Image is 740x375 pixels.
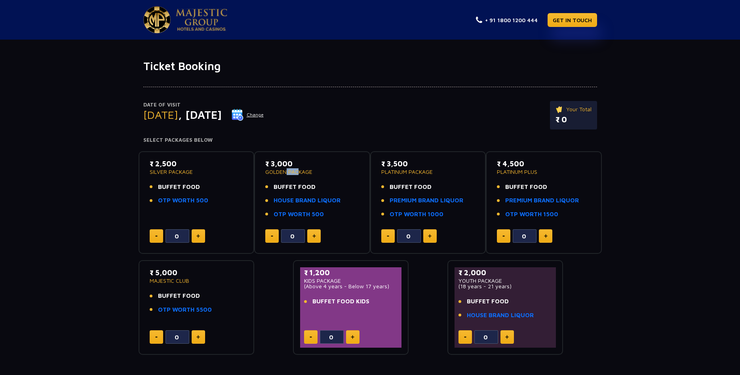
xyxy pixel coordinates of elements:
[458,284,552,289] p: (18 years - 21 years)
[467,311,534,320] a: HOUSE BRAND LIQUOR
[464,337,466,338] img: minus
[505,183,547,192] span: BUFFET FOOD
[143,108,178,121] span: [DATE]
[312,297,369,306] span: BUFFET FOOD KIDS
[158,183,200,192] span: BUFFET FOOD
[155,337,158,338] img: minus
[158,196,208,205] a: OTP WORTH 500
[178,108,222,121] span: , [DATE]
[505,210,558,219] a: OTP WORTH 1500
[274,183,316,192] span: BUFFET FOOD
[467,297,509,306] span: BUFFET FOOD
[150,169,243,175] p: SILVER PACKAGE
[458,278,552,284] p: YOUTH PACKAGE
[555,105,592,114] p: Your Total
[274,210,324,219] a: OTP WORTH 500
[310,337,312,338] img: minus
[458,267,552,278] p: ₹ 2,000
[476,16,538,24] a: + 91 1800 1200 444
[390,183,432,192] span: BUFFET FOOD
[196,335,200,339] img: plus
[505,335,509,339] img: plus
[351,335,354,339] img: plus
[143,59,597,73] h1: Ticket Booking
[428,234,432,238] img: plus
[155,236,158,237] img: minus
[158,305,212,314] a: OTP WORTH 5500
[231,109,264,121] button: Change
[158,291,200,301] span: BUFFET FOOD
[150,267,243,278] p: ₹ 5,000
[143,6,171,33] img: Majestic Pride
[274,196,341,205] a: HOUSE BRAND LIQUOR
[196,234,200,238] img: plus
[150,158,243,169] p: ₹ 2,500
[304,267,398,278] p: ₹ 1,200
[555,105,564,114] img: ticket
[502,236,505,237] img: minus
[265,158,359,169] p: ₹ 3,000
[390,196,463,205] a: PREMIUM BRAND LIQUOR
[271,236,273,237] img: minus
[312,234,316,238] img: plus
[150,278,243,284] p: MAJESTIC CLUB
[176,9,227,31] img: Majestic Pride
[544,234,548,238] img: plus
[390,210,443,219] a: OTP WORTH 1000
[387,236,389,237] img: minus
[497,158,591,169] p: ₹ 4,500
[304,284,398,289] p: (Above 4 years - Below 17 years)
[143,101,264,109] p: Date of Visit
[548,13,597,27] a: GET IN TOUCH
[265,169,359,175] p: GOLDEN PACKAGE
[555,114,592,126] p: ₹ 0
[304,278,398,284] p: KIDS PACKAGE
[381,158,475,169] p: ₹ 3,500
[381,169,475,175] p: PLATINUM PACKAGE
[497,169,591,175] p: PLATINUM PLUS
[505,196,579,205] a: PREMIUM BRAND LIQUOR
[143,137,597,143] h4: Select Packages Below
